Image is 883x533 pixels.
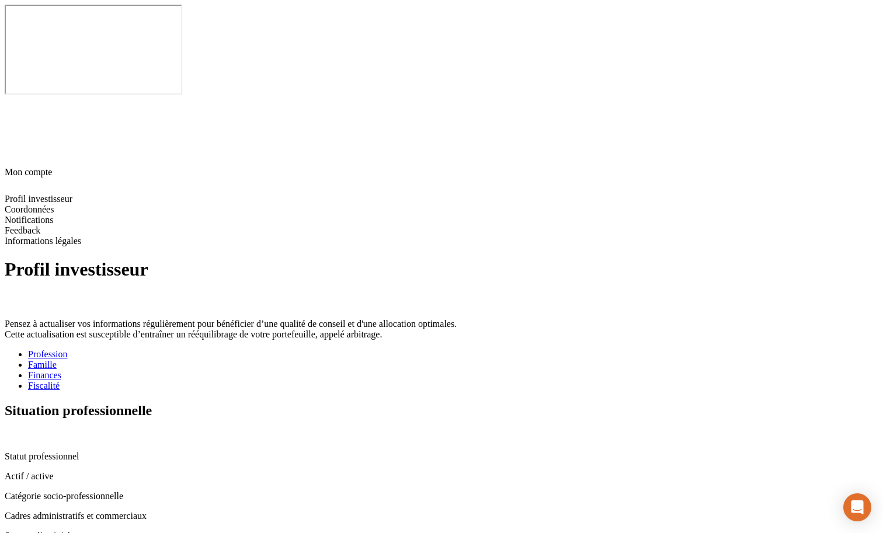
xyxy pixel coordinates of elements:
[843,493,871,521] div: Open Intercom Messenger
[5,259,878,280] h1: Profil investisseur
[5,167,52,177] span: Mon compte
[5,204,54,214] span: Coordonnées
[28,370,878,381] a: Finances
[5,319,457,329] span: Pensez à actualiser vos informations régulièrement pour bénéficier d’une qualité de conseil et d'...
[28,360,878,370] a: Famille
[28,381,878,391] a: Fiscalité
[5,511,147,521] span: Cadres administratifs et commerciaux
[5,491,878,501] p: Catégorie socio-professionnelle
[5,471,54,481] span: Actif / active
[5,215,54,225] span: Notifications
[5,236,81,246] span: Informations légales
[5,194,72,204] span: Profil investisseur
[5,451,878,462] p: Statut professionnel
[28,349,878,360] a: Profession
[5,403,878,419] h2: Situation professionnelle
[5,329,382,339] span: Cette actualisation est susceptible d’entraîner un rééquilibrage de votre portefeuille, appelé ar...
[5,225,40,235] span: Feedback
